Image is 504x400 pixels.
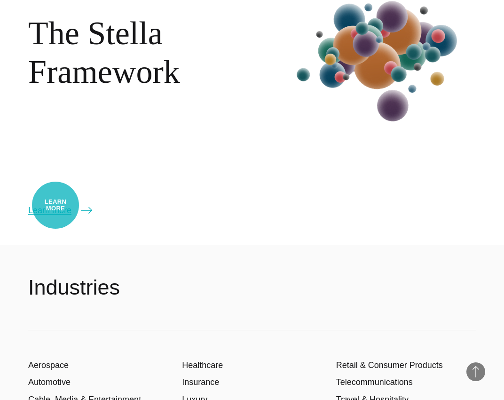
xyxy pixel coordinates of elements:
h2: Industries [28,273,120,302]
h2: The Stella Framework [28,14,261,91]
a: Insurance [182,377,219,387]
button: Back to Top [466,362,485,381]
a: Learn more [28,204,92,217]
a: Aerospace [28,360,69,370]
a: Healthcare [182,360,223,370]
a: Retail & Consumer Products [336,360,443,370]
a: Automotive [28,377,71,387]
a: Telecommunications [336,377,413,387]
